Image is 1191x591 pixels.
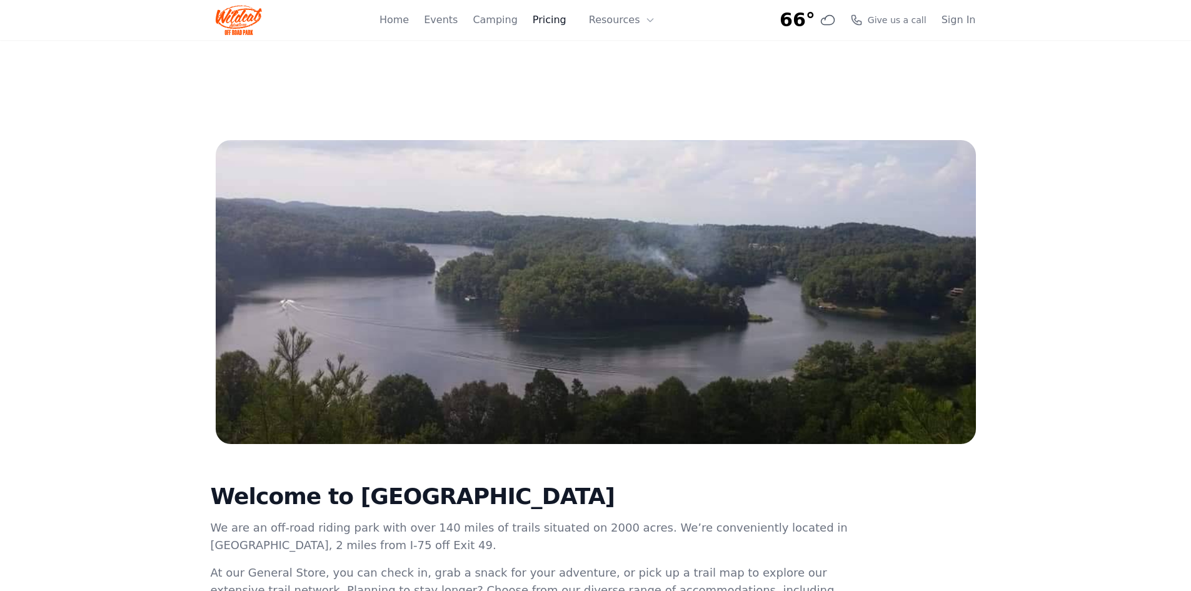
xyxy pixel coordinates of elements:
p: We are an off-road riding park with over 140 miles of trails situated on 2000 acres. We’re conven... [211,519,851,554]
img: Wildcat Logo [216,5,263,35]
a: Give us a call [850,14,927,26]
a: Events [424,13,458,28]
button: Resources [581,8,663,33]
a: Pricing [533,13,566,28]
a: Camping [473,13,517,28]
a: Sign In [942,13,976,28]
a: Home [379,13,409,28]
span: 66° [780,9,815,31]
h2: Welcome to [GEOGRAPHIC_DATA] [211,484,851,509]
span: Give us a call [868,14,927,26]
